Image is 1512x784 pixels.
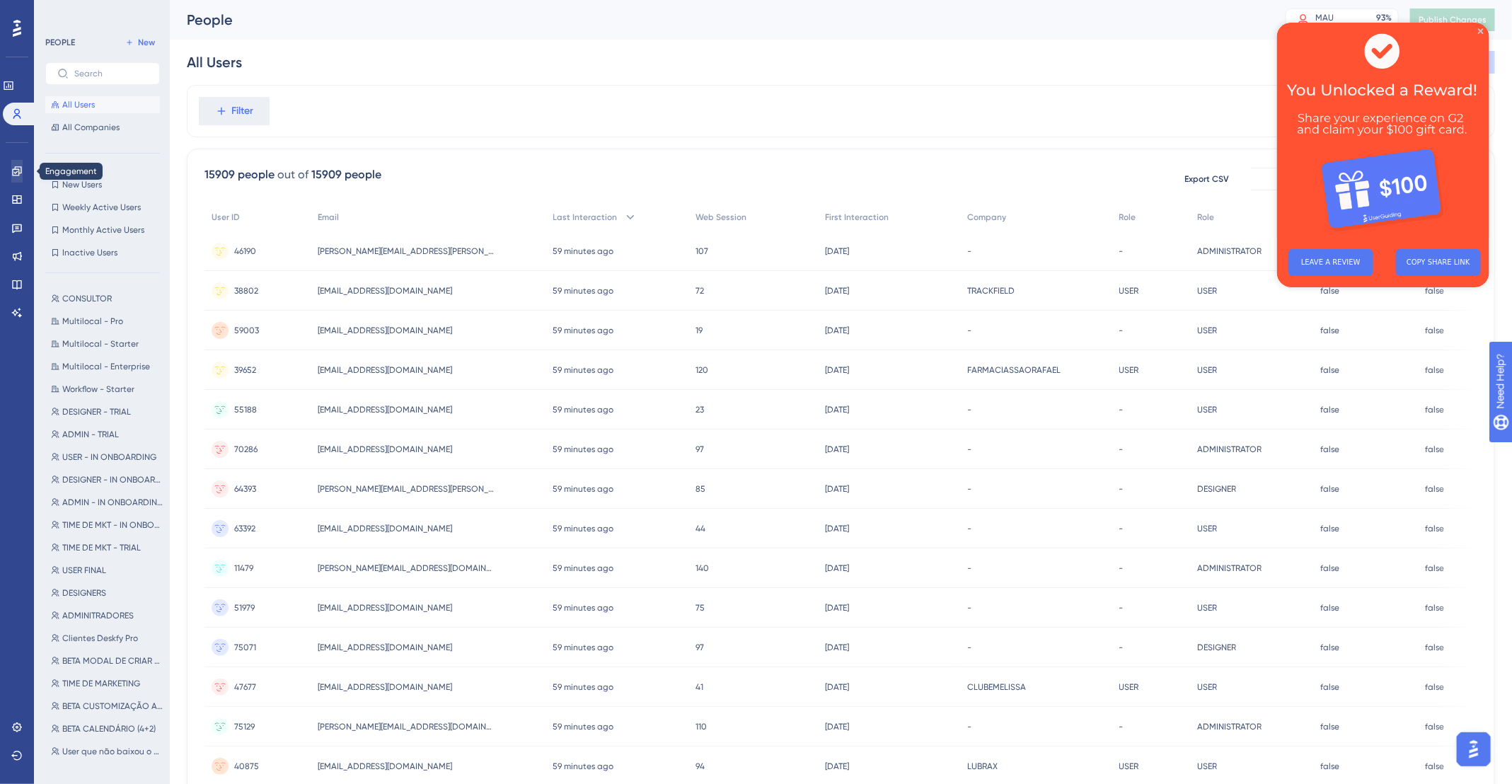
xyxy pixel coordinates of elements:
span: USER [1119,761,1139,772]
button: ADMIN - TRIAL [45,426,168,443]
span: 64393 [234,483,256,495]
span: USER [1197,325,1217,336]
span: false [1320,523,1339,534]
time: 59 minutes ago [553,563,614,573]
span: Email [318,212,339,223]
time: 59 minutes ago [553,603,614,613]
time: 59 minutes ago [553,761,614,771]
button: Available Attributes (96) [1251,168,1477,190]
span: false [1320,761,1339,772]
span: Publish Changes [1419,14,1487,25]
span: DESIGNER [1197,642,1236,653]
span: 39652 [234,364,256,376]
time: 59 minutes ago [553,524,614,534]
button: CONSULTOR [45,290,168,307]
span: false [1320,563,1339,574]
span: ADMINITRADORES [62,610,134,621]
button: BETA MODAL DE CRIAR TAREFA [45,652,168,669]
button: DESIGNER - TRIAL [45,403,168,420]
button: ADMIN - IN ONBOARDING [45,494,168,511]
button: TIME DE MKT - TRIAL [45,539,168,556]
span: [EMAIL_ADDRESS][DOMAIN_NAME] [318,325,452,336]
button: Filter [199,97,270,125]
span: USER - IN ONBOARDING [62,451,156,463]
button: BETA CALENDÁRIO (4+2) [45,720,168,737]
div: 15909 people [204,166,275,183]
span: 140 [696,563,709,574]
span: [PERSON_NAME][EMAIL_ADDRESS][PERSON_NAME][DOMAIN_NAME] [318,246,495,257]
span: USER [1197,681,1217,693]
div: Close Preview [201,6,207,11]
button: Monthly Active Users [45,221,160,238]
span: - [967,563,971,574]
time: [DATE] [825,524,849,534]
time: [DATE] [825,444,849,454]
div: 15909 people [311,166,381,183]
time: [DATE] [825,405,849,415]
span: - [967,404,971,415]
span: - [967,325,971,336]
span: TRACKFIELD [967,285,1015,296]
span: false [1320,444,1339,455]
span: false [1425,681,1444,693]
span: - [1119,483,1124,495]
button: USER FINAL [45,562,168,579]
button: All Users [45,96,160,113]
span: false [1320,681,1339,693]
span: 97 [696,642,704,653]
time: 59 minutes ago [553,405,614,415]
span: 23 [696,404,704,415]
span: false [1320,285,1339,296]
button: Multilocal - Pro [45,313,168,330]
button: Inactive Users [45,244,160,261]
span: false [1320,721,1339,732]
time: [DATE] [825,642,849,652]
span: - [1119,642,1124,653]
time: [DATE] [825,484,849,494]
span: ADMINISTRATOR [1197,721,1262,732]
span: First Interaction [825,212,889,223]
span: [EMAIL_ADDRESS][DOMAIN_NAME] [318,523,452,534]
span: - [1119,602,1124,613]
span: DESIGNER - TRIAL [62,406,131,417]
span: - [1119,444,1124,455]
span: [EMAIL_ADDRESS][DOMAIN_NAME] [318,642,452,653]
span: 63392 [234,523,255,534]
span: 75 [696,602,705,613]
span: FARMACIASSAORAFAEL [967,364,1061,376]
span: 59003 [234,325,259,336]
span: DESIGNER [1197,483,1236,495]
span: 85 [696,483,705,495]
span: TIME DE MKT - IN ONBOARDING [62,519,163,531]
span: false [1425,523,1444,534]
span: [EMAIL_ADDRESS][DOMAIN_NAME] [318,761,452,772]
div: 93 % [1376,12,1392,23]
span: - [1119,563,1124,574]
span: Role [1119,212,1136,223]
span: ADMIN - TRIAL [62,429,119,440]
span: 11479 [234,563,253,574]
span: - [967,642,971,653]
span: DESIGNER - IN ONBOARDING [62,474,163,485]
span: false [1425,483,1444,495]
span: Need Help? [33,4,88,21]
span: CONSULTOR [62,293,112,304]
span: false [1425,325,1444,336]
div: People [187,10,1250,30]
time: [DATE] [825,761,849,771]
span: ADMINISTRATOR [1197,246,1262,257]
span: [EMAIL_ADDRESS][DOMAIN_NAME] [318,681,452,693]
span: false [1425,721,1444,732]
span: [EMAIL_ADDRESS][DOMAIN_NAME] [318,404,452,415]
span: 19 [696,325,703,336]
span: 40875 [234,761,259,772]
span: - [967,721,971,732]
span: USER [1119,285,1139,296]
button: Publish Changes [1410,8,1495,31]
span: TIME DE MARKETING [62,678,140,689]
div: PEOPLE [45,37,75,48]
time: 59 minutes ago [553,484,614,494]
span: false [1425,563,1444,574]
